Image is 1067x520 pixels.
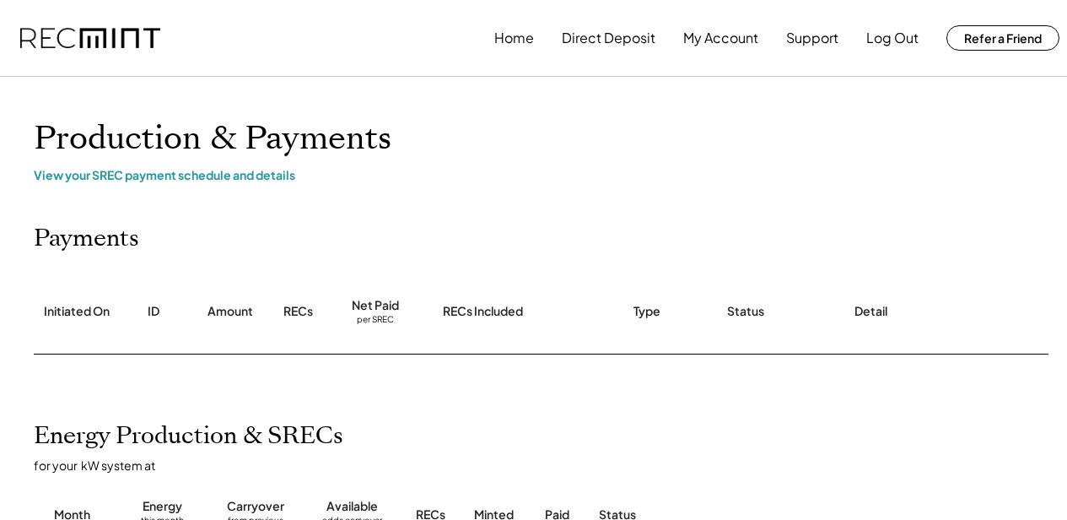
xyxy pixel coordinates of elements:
button: Log Out [866,21,919,55]
div: Energy [143,498,182,515]
div: ID [148,303,159,320]
button: Support [786,21,838,55]
h2: Payments [34,225,139,253]
div: Amount [207,303,253,320]
div: Net Paid [352,297,399,314]
button: My Account [683,21,758,55]
div: Status [727,303,764,320]
div: RECs [283,303,313,320]
button: Refer a Friend [946,25,1059,51]
div: View your SREC payment schedule and details [34,167,1046,182]
div: Carryover [227,498,284,515]
img: recmint-logotype%403x.png [20,28,160,49]
h1: Production & Payments [34,119,1046,159]
button: Direct Deposit [562,21,655,55]
div: Detail [854,303,887,320]
div: for your kW system at [34,458,1063,473]
div: RECs Included [443,303,523,320]
h2: Energy Production & SRECs [34,422,343,451]
div: per SREC [357,314,394,327]
div: Type [633,303,660,320]
div: Initiated On [44,303,110,320]
button: Home [494,21,534,55]
div: Available [326,498,378,515]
